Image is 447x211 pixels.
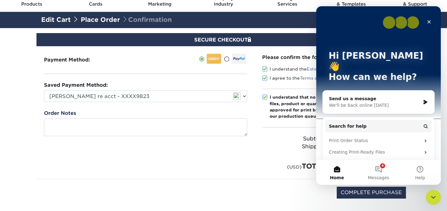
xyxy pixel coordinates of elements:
iframe: Google Customer Reviews [2,192,53,209]
img: DigiCert Secured Site Seal [41,187,72,205]
div: Shipping: [257,143,333,151]
label: I understand the [262,66,365,72]
iframe: Intercom live chat [316,6,441,185]
label: Saved Payment Method: [44,81,108,89]
img: npw-badge-icon-locked.svg [233,92,241,100]
label: Order Notes [44,110,76,117]
a: Edit Cart [41,16,71,23]
a: Estimated Delivery Policy [307,66,365,71]
span: Confirmation [122,16,172,23]
div: Please confirm the following: [262,54,403,61]
input: COMPLETE PURCHASE [337,187,406,199]
div: I understand that no changes can be made to the artwork, files, product or quantity once the file... [270,94,403,120]
iframe: Intercom live chat [426,190,441,205]
div: TOTAL: [257,161,333,171]
label: I agree to the [262,75,348,81]
span: SECURE CHECKOUT [194,37,253,43]
small: (USD) [287,164,302,169]
a: Terms and Conditions [300,76,348,81]
h3: Payment Method: [44,57,105,63]
a: Place Order [81,16,120,23]
div: Tax: [257,151,333,159]
div: Subtotal: [257,135,333,143]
